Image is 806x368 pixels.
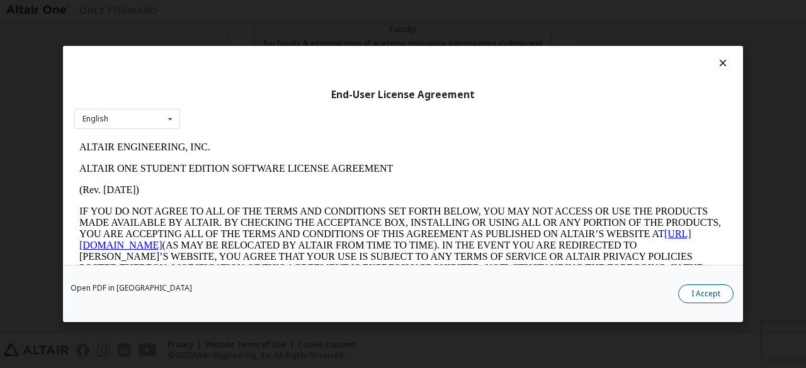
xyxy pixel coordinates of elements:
[5,48,652,59] p: (Rev. [DATE])
[5,5,652,16] p: ALTAIR ENGINEERING, INC.
[71,284,192,292] a: Open PDF in [GEOGRAPHIC_DATA]
[5,69,652,171] p: IF YOU DO NOT AGREE TO ALL OF THE TERMS AND CONDITIONS SET FORTH BELOW, YOU MAY NOT ACCESS OR USE...
[74,89,732,101] div: End-User License Agreement
[5,26,652,38] p: ALTAIR ONE STUDENT EDITION SOFTWARE LICENSE AGREEMENT
[5,92,617,114] a: [URL][DOMAIN_NAME]
[82,115,108,123] div: English
[678,284,734,303] button: I Accept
